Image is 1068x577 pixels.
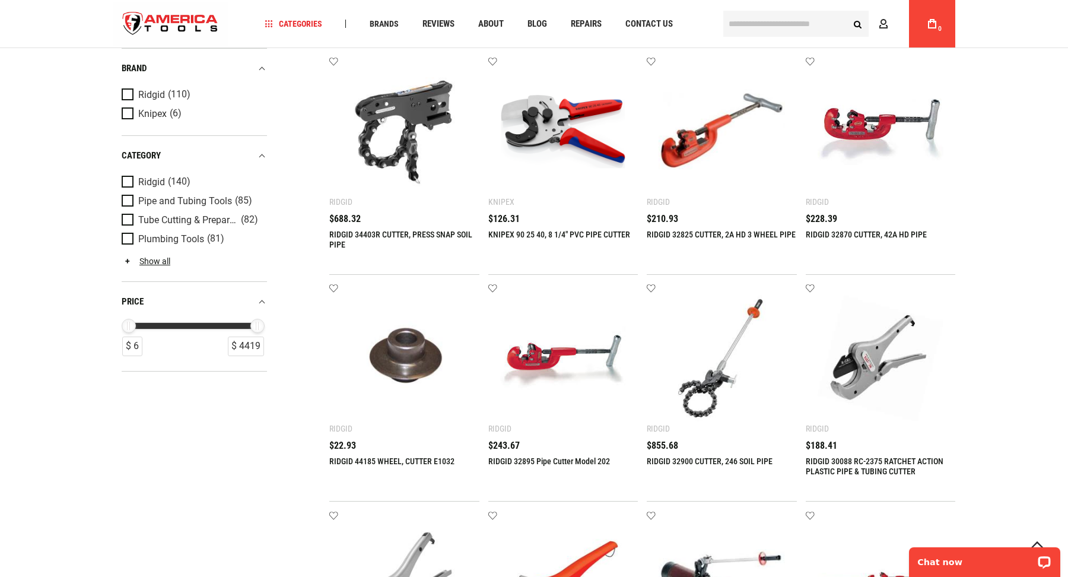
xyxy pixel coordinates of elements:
[207,234,224,244] span: (81)
[329,441,356,451] span: $22.93
[901,540,1068,577] iframe: LiveChat chat widget
[938,26,942,32] span: 0
[241,215,258,225] span: (82)
[113,2,228,46] img: America Tools
[806,230,927,239] a: RIDGID 32870 CUTTER, 42A HD PIPE
[422,20,454,28] span: Reviews
[122,147,267,163] div: category
[138,214,238,225] span: Tube Cutting & Preparation
[341,68,468,195] img: RIDGID 34403R CUTTER, PRESS SNAP SOIL PIPE
[329,197,352,207] div: Ridgid
[527,20,547,28] span: Blog
[488,214,520,224] span: $126.31
[488,197,514,207] div: Knipex
[260,16,328,32] a: Categories
[478,20,504,28] span: About
[806,424,829,433] div: Ridgid
[488,424,511,433] div: Ridgid
[265,20,322,28] span: Categories
[500,68,627,195] img: KNIPEX 90 25 40, 8 1/4
[235,196,252,206] span: (85)
[122,107,264,120] a: Knipex (6)
[170,109,182,119] span: (6)
[168,90,190,100] span: (110)
[571,20,602,28] span: Repairs
[329,214,361,224] span: $688.32
[565,16,607,32] a: Repairs
[417,16,460,32] a: Reviews
[122,60,267,76] div: Brand
[488,441,520,451] span: $243.67
[341,296,468,422] img: RIDGID 44185 WHEEL, CUTTER E1032
[370,20,399,28] span: Brands
[122,256,170,265] a: Show all
[488,230,630,239] a: KNIPEX 90 25 40, 8 1/4" PVC PIPE CUTTER
[329,456,454,466] a: RIDGID 44185 WHEEL, CUTTER E1032
[122,88,264,101] a: Ridgid (110)
[122,293,267,309] div: price
[138,108,167,119] span: Knipex
[806,214,837,224] span: $228.39
[122,175,264,188] a: Ridgid (140)
[138,233,204,244] span: Plumbing Tools
[329,424,352,433] div: Ridgid
[168,177,190,187] span: (140)
[122,47,267,371] div: Product Filters
[659,68,785,195] img: RIDGID 32825 CUTTER, 2A HD 3 WHEEL PIPE
[522,16,552,32] a: Blog
[647,197,670,207] div: Ridgid
[473,16,509,32] a: About
[647,456,773,466] a: RIDGID 32900 CUTTER, 246 SOIL PIPE
[647,424,670,433] div: Ridgid
[818,68,944,195] img: RIDGID 32870 CUTTER, 42A HD PIPE
[122,336,142,356] div: $ 6
[806,197,829,207] div: Ridgid
[818,296,944,422] img: RIDGID 30088 RC-2375 RATCHET ACTION PLASTIC PIPE & TUBING CUTTER
[620,16,678,32] a: Contact Us
[659,296,785,422] img: RIDGID 32900 CUTTER, 246 SOIL PIPE
[647,441,678,451] span: $855.68
[364,16,404,32] a: Brands
[138,176,165,187] span: Ridgid
[138,195,232,206] span: Pipe and Tubing Tools
[806,456,943,476] a: RIDGID 30088 RC-2375 RATCHET ACTION PLASTIC PIPE & TUBING CUTTER
[122,213,264,226] a: Tube Cutting & Preparation (82)
[113,2,228,46] a: store logo
[138,89,165,100] span: Ridgid
[488,456,610,466] a: RIDGID 32895 Pipe Cutter Model 202
[806,441,837,451] span: $188.41
[647,230,796,239] a: RIDGID 32825 CUTTER, 2A HD 3 WHEEL PIPE
[329,230,472,249] a: RIDGID 34403R CUTTER, PRESS SNAP SOIL PIPE
[228,336,264,356] div: $ 4419
[500,296,627,422] img: RIDGID 32895 Pipe Cutter Model 202
[846,12,869,35] button: Search
[625,20,673,28] span: Contact Us
[647,214,678,224] span: $210.93
[122,232,264,245] a: Plumbing Tools (81)
[122,194,264,207] a: Pipe and Tubing Tools (85)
